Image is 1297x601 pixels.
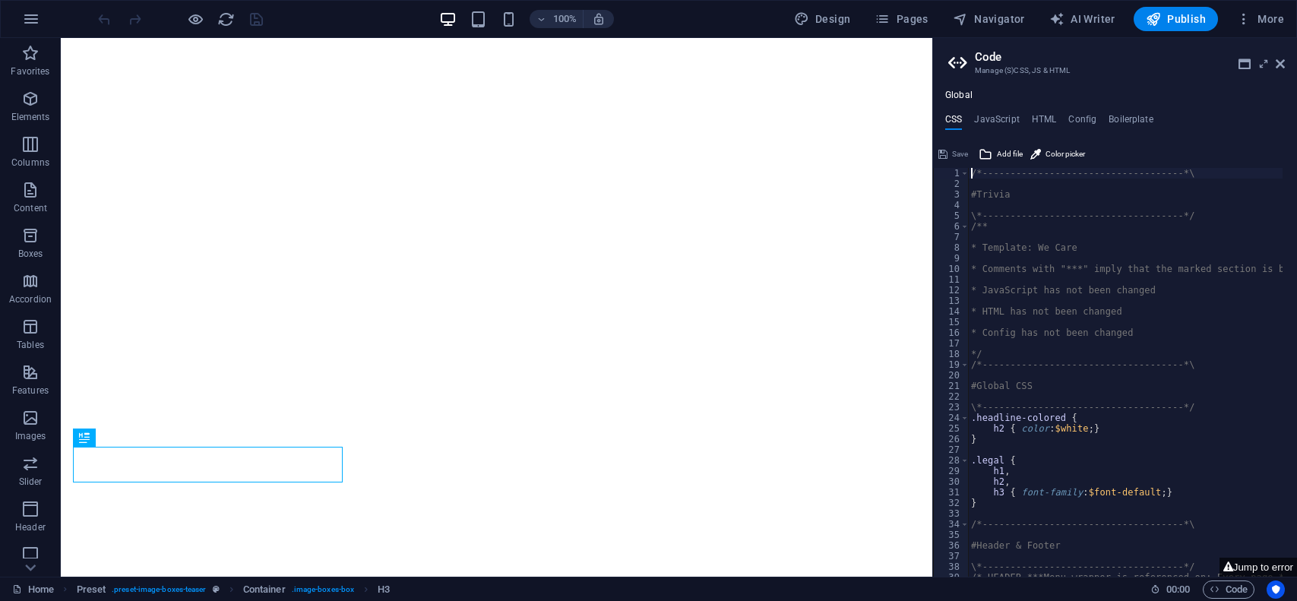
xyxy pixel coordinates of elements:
[1166,580,1190,599] span: 00 00
[19,476,43,488] p: Slider
[934,189,970,200] div: 3
[934,200,970,210] div: 4
[934,476,970,487] div: 30
[934,530,970,540] div: 35
[934,317,970,327] div: 15
[1049,11,1115,27] span: AI Writer
[974,114,1019,131] h4: JavaScript
[976,145,1025,163] button: Add file
[12,384,49,397] p: Features
[9,293,52,305] p: Accordion
[1046,145,1085,163] span: Color picker
[1043,7,1121,31] button: AI Writer
[934,232,970,242] div: 7
[1203,580,1254,599] button: Code
[213,585,220,593] i: This element is a customizable preset
[934,242,970,253] div: 8
[1146,11,1206,27] span: Publish
[11,157,49,169] p: Columns
[953,11,1025,27] span: Navigator
[1267,580,1285,599] button: Usercentrics
[112,580,206,599] span: . preset-image-boxes-teaser
[934,168,970,179] div: 1
[17,339,44,351] p: Tables
[77,580,391,599] nav: breadcrumb
[934,508,970,519] div: 33
[868,7,934,31] button: Pages
[945,90,973,102] h4: Global
[12,580,54,599] a: Click to cancel selection. Double-click to open Pages
[934,391,970,402] div: 22
[243,580,286,599] span: Click to select. Double-click to edit
[934,274,970,285] div: 11
[1134,7,1218,31] button: Publish
[18,248,43,260] p: Boxes
[934,455,970,466] div: 28
[934,349,970,359] div: 18
[934,221,970,232] div: 6
[934,487,970,498] div: 31
[1109,114,1153,131] h4: Boilerplate
[934,338,970,349] div: 17
[934,306,970,317] div: 14
[77,580,106,599] span: Click to select. Double-click to edit
[1032,114,1057,131] h4: HTML
[1028,145,1087,163] button: Color picker
[934,540,970,551] div: 36
[1177,584,1179,595] span: :
[15,521,46,533] p: Header
[934,444,970,455] div: 27
[14,202,47,214] p: Content
[934,359,970,370] div: 19
[934,179,970,189] div: 2
[934,572,970,583] div: 39
[292,580,355,599] span: . image-boxes-box
[934,210,970,221] div: 5
[934,370,970,381] div: 20
[997,145,1023,163] span: Add file
[11,65,49,77] p: Favorites
[934,285,970,296] div: 12
[1210,580,1248,599] span: Code
[934,413,970,423] div: 24
[934,498,970,508] div: 32
[934,253,970,264] div: 9
[934,327,970,338] div: 16
[947,7,1031,31] button: Navigator
[61,38,932,577] iframe: To enrich screen reader interactions, please activate Accessibility in Grammarly extension settings
[934,434,970,444] div: 26
[11,111,50,123] p: Elements
[378,580,390,599] span: Click to select. Double-click to edit
[875,11,928,27] span: Pages
[934,296,970,306] div: 13
[934,551,970,561] div: 37
[1219,558,1297,577] button: Jump to error
[934,381,970,391] div: 21
[1068,114,1096,131] h4: Config
[975,50,1285,64] h2: Code
[945,114,962,131] h4: CSS
[1230,7,1290,31] button: More
[934,423,970,434] div: 25
[1236,11,1284,27] span: More
[934,264,970,274] div: 10
[934,561,970,572] div: 38
[15,430,46,442] p: Images
[934,519,970,530] div: 34
[934,402,970,413] div: 23
[1150,580,1191,599] h6: Session time
[975,64,1254,77] h3: Manage (S)CSS, JS & HTML
[934,466,970,476] div: 29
